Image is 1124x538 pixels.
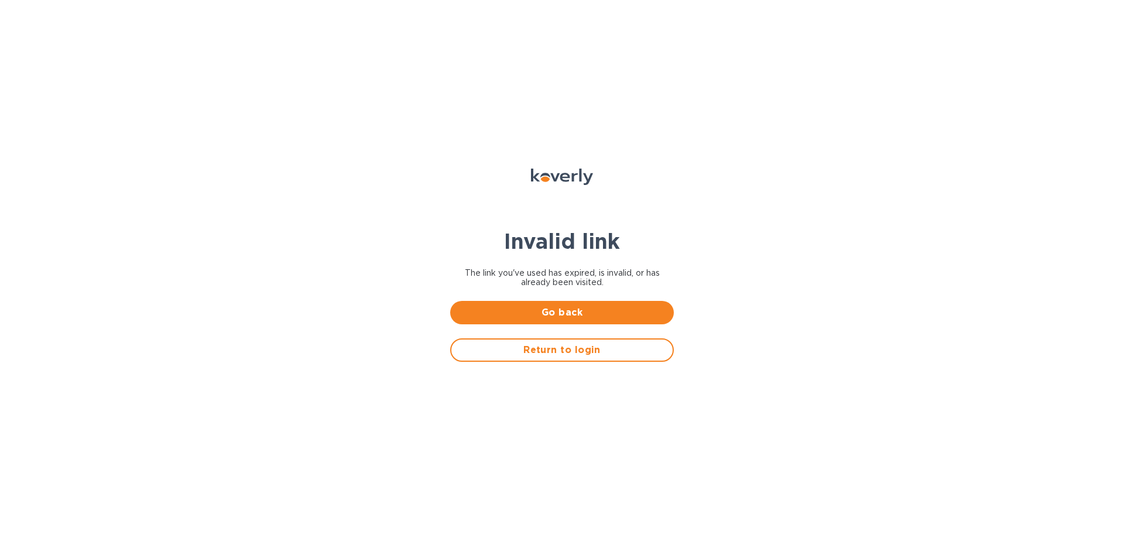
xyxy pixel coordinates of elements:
span: The link you've used has expired, is invalid, or has already been visited. [450,268,674,287]
span: Go back [460,306,664,320]
button: Go back [450,301,674,324]
span: Return to login [461,343,663,357]
button: Return to login [450,338,674,362]
b: Invalid link [504,228,620,254]
img: Koverly [531,169,593,185]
